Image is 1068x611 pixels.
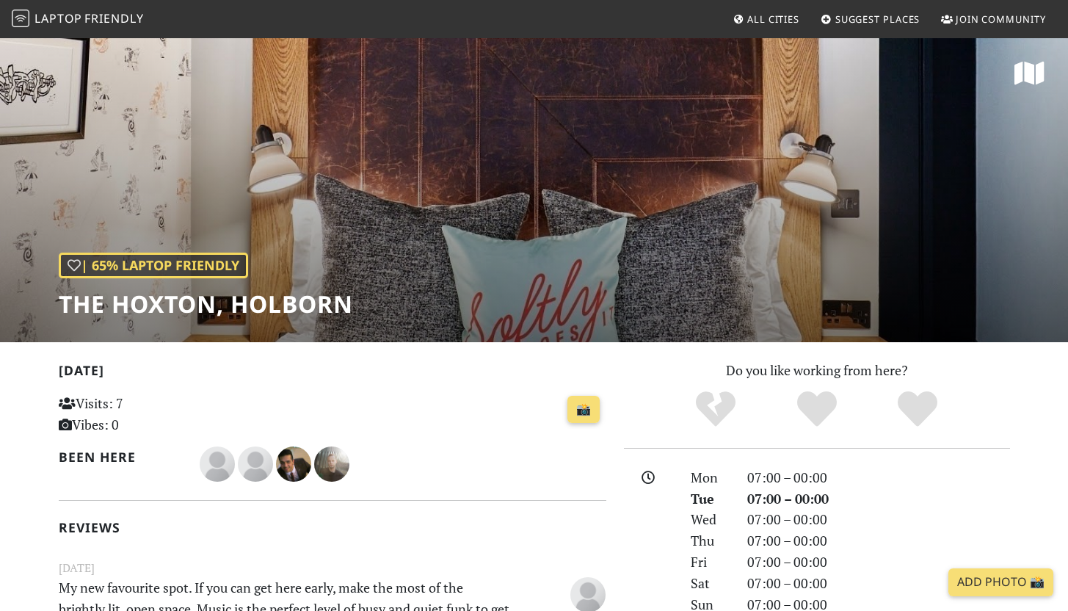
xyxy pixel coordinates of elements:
[867,389,968,430] div: Definitely!
[84,10,143,26] span: Friendly
[738,488,1019,510] div: 07:00 – 00:00
[682,573,738,594] div: Sat
[59,253,248,278] div: | 65% Laptop Friendly
[682,488,738,510] div: Tue
[935,6,1052,32] a: Join Community
[34,10,82,26] span: Laptop
[727,6,805,32] a: All Cities
[624,360,1010,381] p: Do you like working from here?
[567,396,600,424] a: 📸
[682,509,738,530] div: Wed
[314,446,349,482] img: 1170-martynas.jpg
[59,290,353,318] h1: The Hoxton, Holborn
[738,573,1019,594] div: 07:00 – 00:00
[815,6,926,32] a: Suggest Places
[948,568,1053,596] a: Add Photo 📸
[238,446,273,482] img: blank-535327c66bd565773addf3077783bbfce4b00ec00e9fd257753287c682c7fa38.png
[276,454,314,471] span: Nav Cheema
[682,552,738,573] div: Fri
[766,389,868,430] div: Yes
[738,530,1019,552] div: 07:00 – 00:00
[747,12,799,26] span: All Cities
[12,7,144,32] a: LaptopFriendly LaptopFriendly
[665,389,766,430] div: No
[956,12,1046,26] span: Join Community
[59,393,230,435] p: Visits: 7 Vibes: 0
[200,446,235,482] img: blank-535327c66bd565773addf3077783bbfce4b00ec00e9fd257753287c682c7fa38.png
[314,454,349,471] span: Martynas Vizbaras
[738,552,1019,573] div: 07:00 – 00:00
[682,467,738,488] div: Mon
[738,509,1019,530] div: 07:00 – 00:00
[59,520,606,535] h2: Reviews
[12,10,29,27] img: LaptopFriendly
[835,12,920,26] span: Suggest Places
[50,559,615,577] small: [DATE]
[200,454,238,471] span: James Lowsley Williams
[276,446,311,482] img: 1511-nav.jpg
[738,467,1019,488] div: 07:00 – 00:00
[570,584,606,601] span: Jade Allegra
[682,530,738,552] div: Thu
[59,449,183,465] h2: Been here
[59,363,606,384] h2: [DATE]
[238,454,276,471] span: Jade Allegra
